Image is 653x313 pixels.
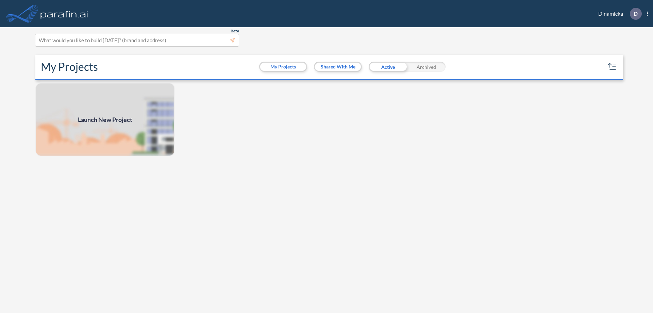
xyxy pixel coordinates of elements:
[634,11,638,17] p: D
[607,61,618,72] button: sort
[260,63,306,71] button: My Projects
[39,7,89,20] img: logo
[35,83,175,156] a: Launch New Project
[588,8,648,20] div: Dinamicka
[315,63,361,71] button: Shared With Me
[407,62,446,72] div: Archived
[35,83,175,156] img: add
[41,60,98,73] h2: My Projects
[369,62,407,72] div: Active
[78,115,132,124] span: Launch New Project
[231,28,239,34] span: Beta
